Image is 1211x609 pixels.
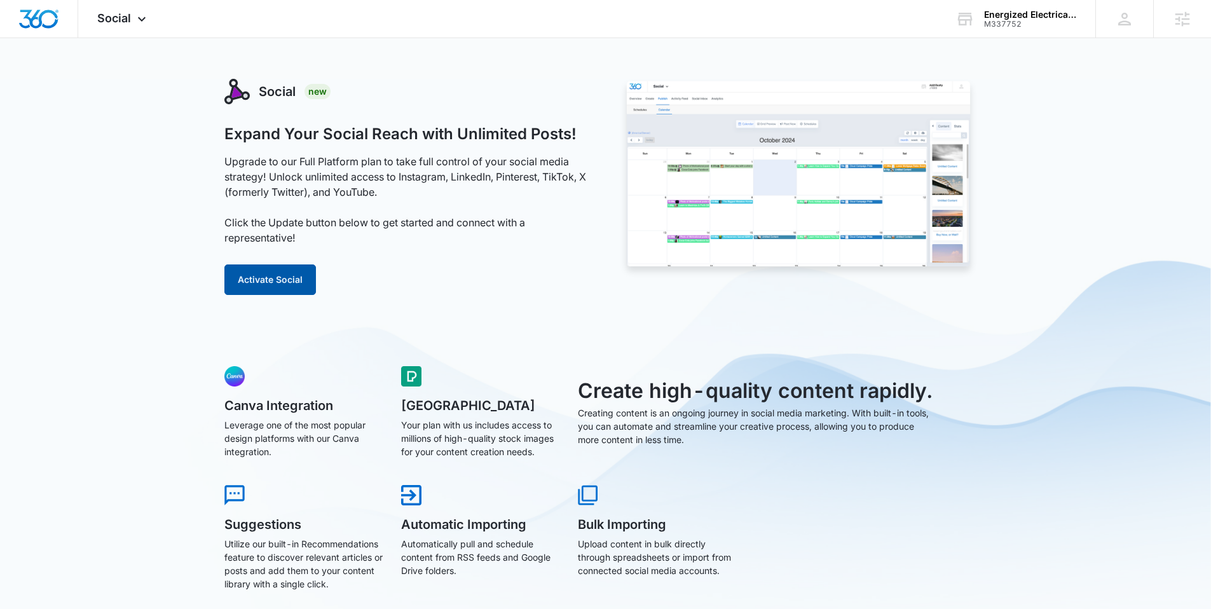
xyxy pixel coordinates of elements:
[224,399,383,412] h5: Canva Integration
[224,537,383,591] p: Utilize our built-in Recommendations feature to discover relevant articles or posts and add them ...
[401,418,560,458] p: Your plan with us includes access to millions of high-quality stock images for your content creat...
[224,264,316,295] button: Activate Social
[224,154,592,245] p: Upgrade to our Full Platform plan to take full control of your social media strategy! Unlock unli...
[578,537,737,577] p: Upload content in bulk directly through spreadsheets or import from connected social media accounts.
[401,399,560,412] h5: [GEOGRAPHIC_DATA]
[578,518,737,531] h5: Bulk Importing
[984,20,1077,29] div: account id
[401,518,560,531] h5: Automatic Importing
[304,84,331,99] div: New
[984,10,1077,20] div: account name
[224,418,383,458] p: Leverage one of the most popular design platforms with our Canva integration.
[97,11,131,25] span: Social
[578,406,935,446] p: Creating content is an ongoing journey in social media marketing. With built-in tools, you can au...
[224,518,383,531] h5: Suggestions
[224,125,577,144] h1: Expand Your Social Reach with Unlimited Posts!
[259,82,296,101] h3: Social
[578,376,935,406] h3: Create high-quality content rapidly.
[401,537,560,577] p: Automatically pull and schedule content from RSS feeds and Google Drive folders.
